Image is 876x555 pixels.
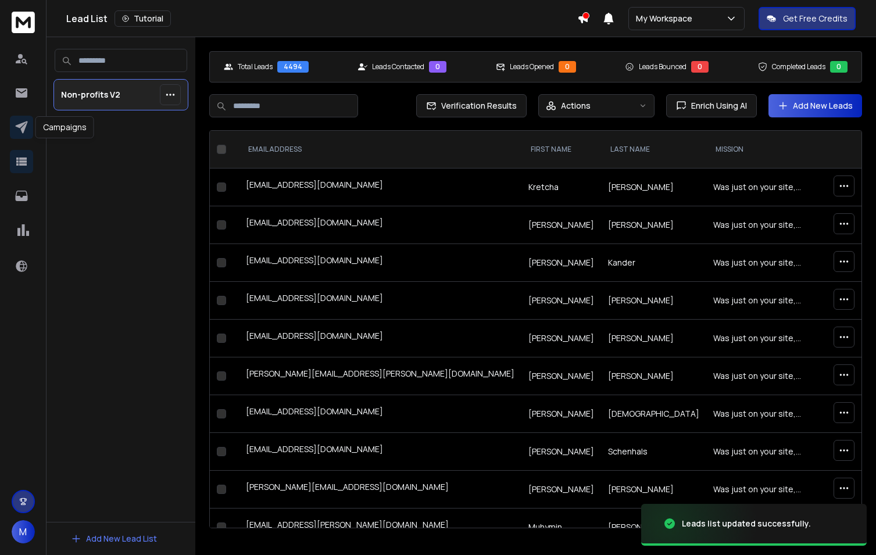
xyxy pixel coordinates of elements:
td: Muhymin [521,509,601,546]
span: Verification Results [437,100,517,112]
td: [PERSON_NAME] [521,395,601,433]
div: [EMAIL_ADDRESS][DOMAIN_NAME] [246,217,514,233]
p: Leads Bounced [639,62,687,71]
th: mission [706,131,808,169]
td: Was just on your site, and I was inspired by your work on empowering youth through mentorship and... [706,282,808,320]
td: Was just on your site, and I was inspired by your work on advancing educational technology and in... [706,169,808,206]
p: Non-profits V2 [61,89,120,101]
td: Kretcha [521,169,601,206]
p: My Workspace [636,13,697,24]
td: [PERSON_NAME] [601,509,706,546]
td: [PERSON_NAME] [521,320,601,357]
button: Add New Lead List [62,527,166,550]
td: [PERSON_NAME] [521,357,601,395]
div: [EMAIL_ADDRESS][DOMAIN_NAME] [246,406,514,422]
th: LAST NAME [601,131,706,169]
p: Actions [561,100,591,112]
div: Lead List [66,10,577,27]
div: [EMAIL_ADDRESS][DOMAIN_NAME] [246,179,514,195]
button: Enrich Using AI [666,94,757,117]
span: Enrich Using AI [687,100,747,112]
a: Add New Leads [778,100,853,112]
td: Was just on your site, and I was inspired by your work on community development and municipal ser... [706,206,808,244]
div: [EMAIL_ADDRESS][DOMAIN_NAME] [246,255,514,271]
button: Tutorial [115,10,171,27]
td: Was just on your site, and I was inspired by your work on early childhood education and development. [706,320,808,357]
td: Was just on your site, and I was inspired by your work on supporting [DEMOGRAPHIC_DATA] life in t... [706,244,808,282]
div: Campaigns [35,116,94,138]
button: Verification Results [416,94,527,117]
p: Total Leads [238,62,273,71]
div: Leads list updated successfully. [682,518,811,529]
td: [PERSON_NAME] [601,282,706,320]
td: [PERSON_NAME] [521,433,601,471]
p: Leads Opened [510,62,554,71]
td: [PERSON_NAME] [601,471,706,509]
td: Was just on your site, and I was inspired by your work on fostering civic engagement and communit... [706,471,808,509]
td: [PERSON_NAME] [521,206,601,244]
td: Was just on your site, and I was inspired by your work on global telecommunications and connectiv... [706,433,808,471]
div: [EMAIL_ADDRESS][DOMAIN_NAME] [246,443,514,460]
td: [PERSON_NAME] [521,244,601,282]
td: [PERSON_NAME] [521,282,601,320]
div: 0 [429,61,446,73]
td: Was just on your site, and I was inspired by your work on providing natural gas services across t... [706,357,808,395]
div: 0 [691,61,709,73]
td: [PERSON_NAME] [601,357,706,395]
td: [DEMOGRAPHIC_DATA] [601,395,706,433]
div: 0 [559,61,576,73]
th: FIRST NAME [521,131,601,169]
button: Get Free Credits [759,7,856,30]
td: [PERSON_NAME] [521,471,601,509]
td: [PERSON_NAME] [601,320,706,357]
td: Schenhals [601,433,706,471]
p: Get Free Credits [783,13,848,24]
div: [EMAIL_ADDRESS][DOMAIN_NAME] [246,292,514,309]
td: [PERSON_NAME] [601,169,706,206]
div: [EMAIL_ADDRESS][DOMAIN_NAME] [246,330,514,346]
td: Was just on your site, and I was inspired by your work on supporting teachers in high-need schools. [706,395,808,433]
div: 4494 [277,61,309,73]
p: Completed Leads [772,62,825,71]
button: M [12,520,35,543]
div: [PERSON_NAME][EMAIL_ADDRESS][DOMAIN_NAME] [246,481,514,497]
button: Add New Leads [768,94,862,117]
th: EMAIL ADDRESS [239,131,521,169]
td: [PERSON_NAME] [601,206,706,244]
td: Kander [601,244,706,282]
div: 0 [830,61,848,73]
div: [EMAIL_ADDRESS][PERSON_NAME][DOMAIN_NAME] [246,519,514,535]
p: Leads Contacted [372,62,424,71]
div: [PERSON_NAME][EMAIL_ADDRESS][PERSON_NAME][DOMAIN_NAME] [246,368,514,384]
